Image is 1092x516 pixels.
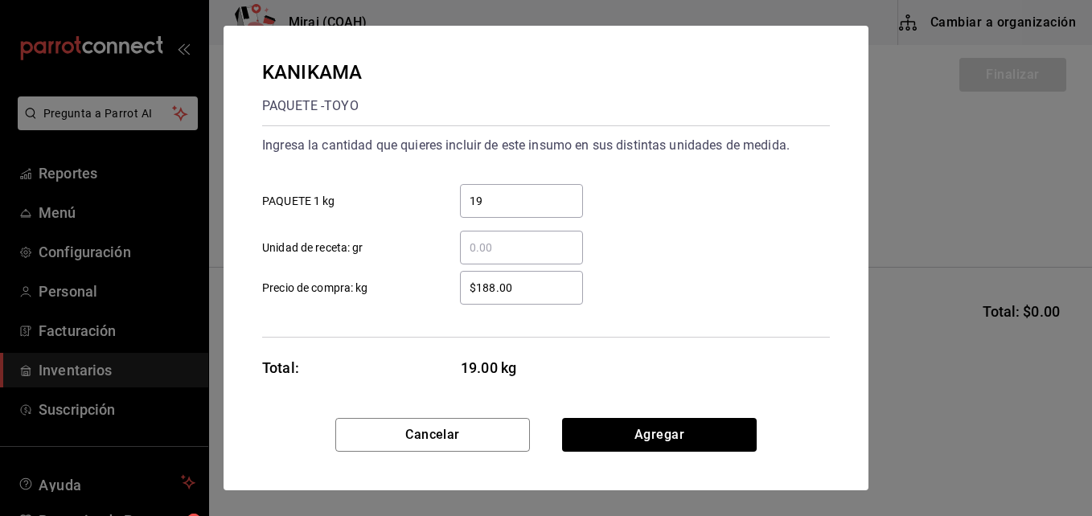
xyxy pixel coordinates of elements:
span: PAQUETE 1 kg [262,193,335,210]
input: Precio de compra: kg [460,278,583,297]
span: Unidad de receta: gr [262,240,363,256]
button: Agregar [562,418,757,452]
span: Precio de compra: kg [262,280,368,297]
div: Total: [262,357,299,379]
div: Ingresa la cantidad que quieres incluir de este insumo en sus distintas unidades de medida. [262,133,830,158]
div: KANIKAMA [262,58,362,87]
button: Cancelar [335,418,530,452]
div: PAQUETE - TOYO [262,93,362,119]
input: PAQUETE 1 kg [460,191,583,211]
input: Unidad de receta: gr [460,238,583,257]
span: 19.00 kg [461,357,584,379]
